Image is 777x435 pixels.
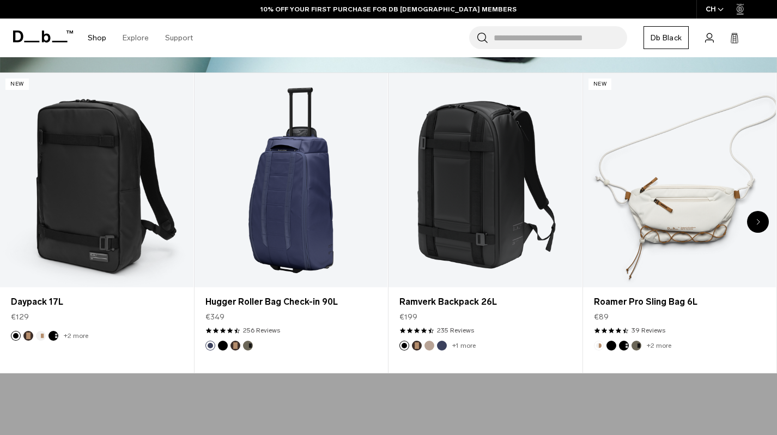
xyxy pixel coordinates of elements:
a: Hugger Roller Bag Check-in 90L [195,73,388,288]
button: Charcoal Grey [619,341,629,351]
a: Hugger Roller Bag Check-in 90L [205,295,377,309]
a: 235 reviews [437,325,474,335]
span: €89 [594,311,609,323]
a: +1 more [452,342,476,349]
button: Forest Green [243,341,253,351]
a: 10% OFF YOUR FIRST PURCHASE FOR DB [DEMOGRAPHIC_DATA] MEMBERS [260,4,517,14]
p: New [588,78,612,90]
a: Ramverk Backpack 26L [388,73,582,288]
button: Forest Green [632,341,641,351]
div: 2 / 20 [195,72,389,374]
a: Roamer Pro Sling Bag 6L [594,295,766,309]
button: Oatmilk [36,331,46,341]
a: 256 reviews [243,325,280,335]
span: €199 [399,311,417,323]
span: €349 [205,311,224,323]
button: Black Out [11,331,21,341]
a: Daypack 17L [11,295,183,309]
a: +2 more [64,332,88,340]
nav: Main Navigation [80,19,201,57]
button: Oatmilk [594,341,604,351]
button: Black Out [218,341,228,351]
button: Fogbow Beige [424,341,434,351]
a: Shop [88,19,106,57]
button: Black Out [606,341,616,351]
button: Blue Hour [205,341,215,351]
a: Db Black [644,26,689,49]
a: 39 reviews [632,325,665,335]
button: Charcoal Grey [48,331,58,341]
a: Explore [123,19,149,57]
button: Black Out [399,341,409,351]
button: Blue Hour [437,341,447,351]
div: 3 / 20 [388,72,583,374]
a: Support [165,19,193,57]
button: Espresso [23,331,33,341]
a: +2 more [647,342,671,349]
a: Ramverk Backpack 26L [399,295,571,309]
p: New [5,78,29,90]
span: €129 [11,311,29,323]
div: Next slide [747,211,769,233]
a: Roamer Pro Sling Bag 6L [583,73,776,288]
button: Espresso [230,341,240,351]
button: Espresso [412,341,422,351]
